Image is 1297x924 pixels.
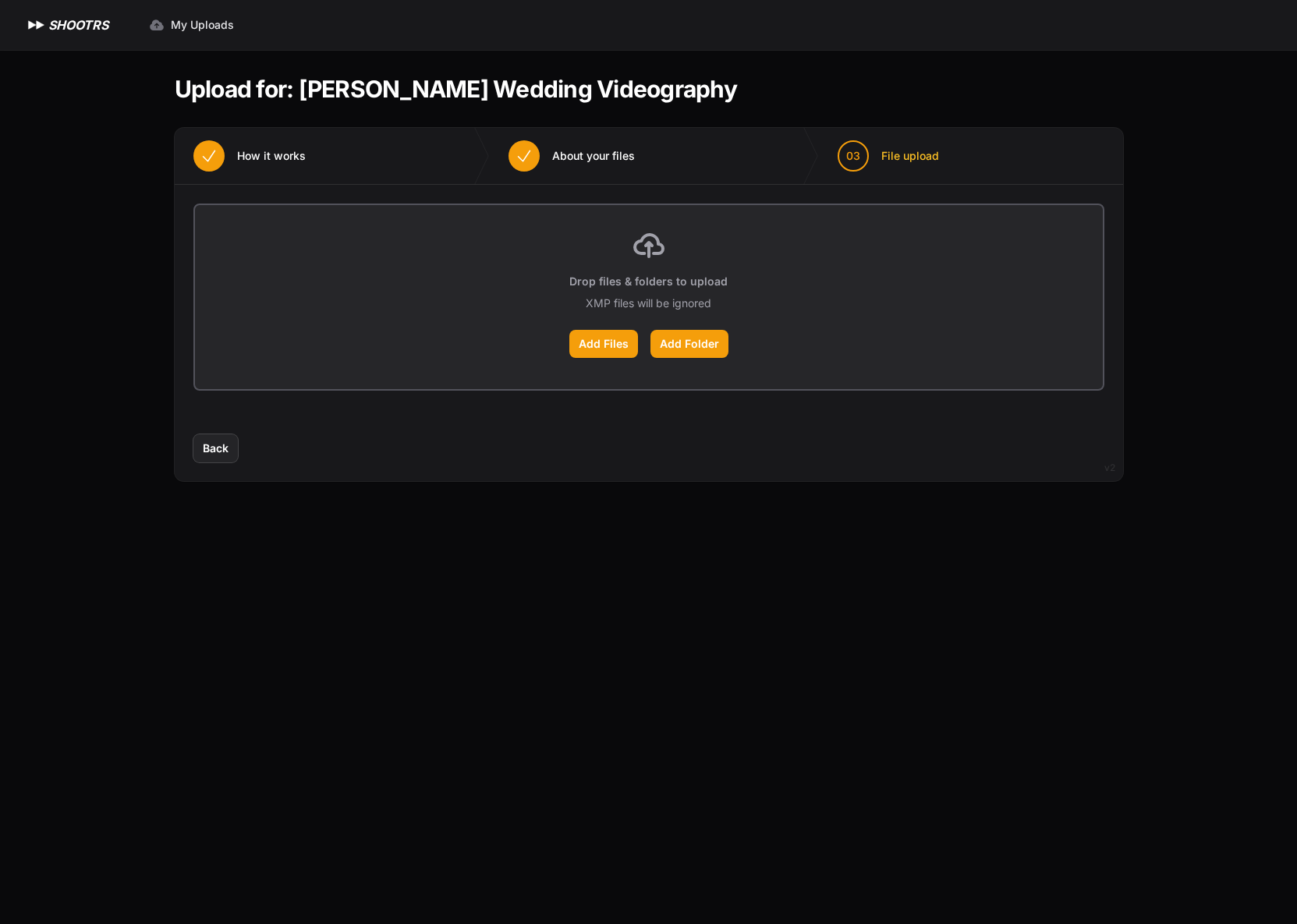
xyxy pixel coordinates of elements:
[175,75,737,103] h1: Upload for: [PERSON_NAME] Wedding Videography
[846,148,860,164] span: 03
[552,148,635,164] span: About your files
[819,128,958,184] button: 03 File upload
[171,17,234,33] span: My Uploads
[203,441,229,456] span: Back
[569,330,638,358] label: Add Files
[48,16,108,34] h1: SHOOTRS
[569,274,728,289] p: Drop files & folders to upload
[175,128,324,184] button: How it works
[650,330,728,358] label: Add Folder
[586,296,711,311] p: XMP files will be ignored
[25,16,108,34] a: SHOOTRS SHOOTRS
[193,434,238,462] button: Back
[140,11,243,39] a: My Uploads
[881,148,939,164] span: File upload
[1104,458,1115,477] div: v2
[25,16,48,34] img: SHOOTRS
[490,128,654,184] button: About your files
[237,148,306,164] span: How it works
